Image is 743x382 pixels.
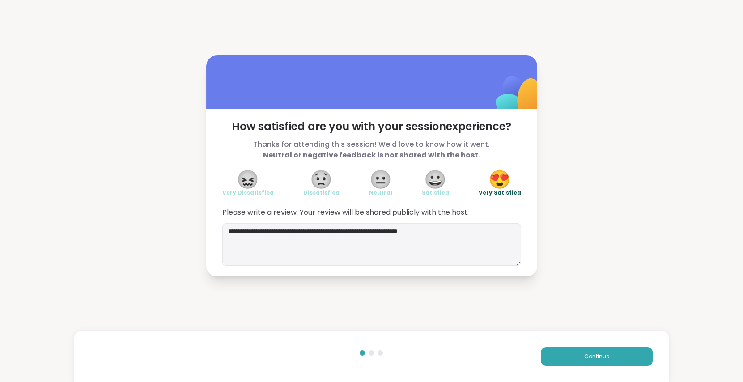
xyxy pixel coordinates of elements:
span: Thanks for attending this session! We'd love to know how it went. [222,139,521,161]
button: Continue [541,347,653,366]
span: Satisfied [422,189,449,196]
span: How satisfied are you with your session experience? [222,119,521,134]
span: Neutral [369,189,392,196]
span: 😟 [310,171,332,187]
span: Continue [584,352,609,361]
span: Please write a review. Your review will be shared publicly with the host. [222,207,521,218]
span: 😖 [237,171,259,187]
span: 😍 [488,171,511,187]
span: Dissatisfied [303,189,340,196]
span: Very Satisfied [479,189,521,196]
b: Neutral or negative feedback is not shared with the host. [263,150,480,160]
span: 😀 [424,171,446,187]
span: Very Dissatisfied [222,189,274,196]
span: 😐 [369,171,392,187]
img: ShareWell Logomark [475,53,564,142]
